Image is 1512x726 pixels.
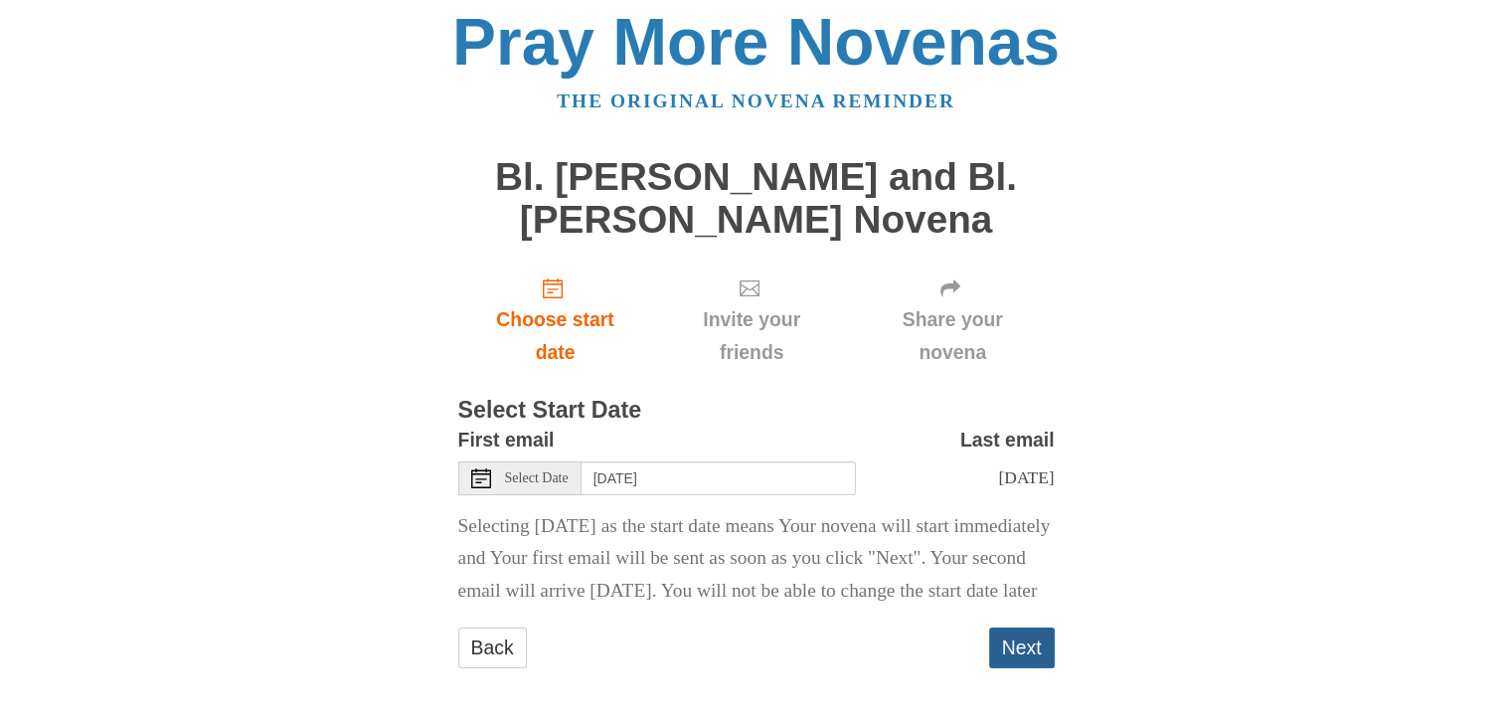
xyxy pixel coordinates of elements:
span: Share your novena [871,303,1035,369]
input: Use the arrow keys to pick a date [582,461,856,495]
h1: Bl. [PERSON_NAME] and Bl. [PERSON_NAME] Novena [458,156,1055,241]
span: Invite your friends [672,303,830,369]
button: Next [989,628,1055,668]
a: The original novena reminder [557,91,955,111]
h3: Select Start Date [458,398,1055,424]
span: Choose start date [478,303,633,369]
div: Click "Next" to confirm your start date first. [851,261,1055,379]
span: [DATE] [998,467,1054,487]
a: Back [458,628,527,668]
label: Last email [960,424,1055,456]
a: Choose start date [458,261,653,379]
label: First email [458,424,555,456]
div: Click "Next" to confirm your start date first. [652,261,850,379]
p: Selecting [DATE] as the start date means Your novena will start immediately and Your first email ... [458,510,1055,609]
a: Pray More Novenas [452,5,1060,79]
span: Select Date [505,471,569,485]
